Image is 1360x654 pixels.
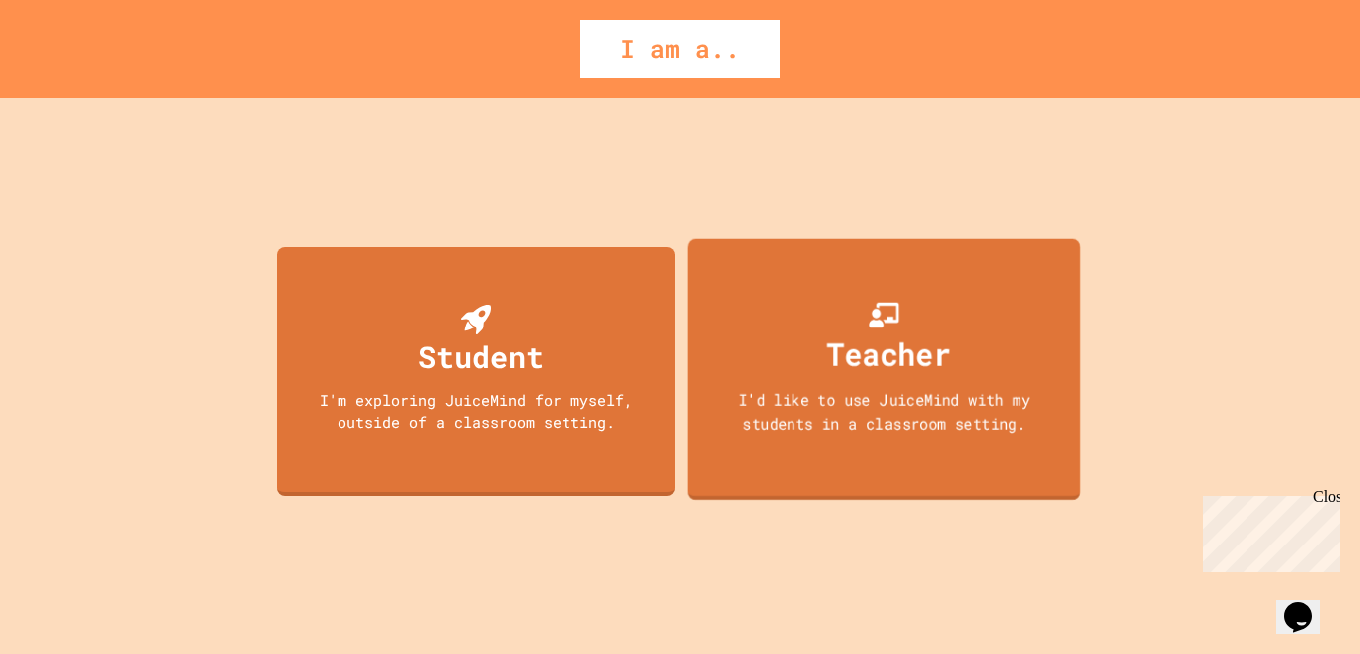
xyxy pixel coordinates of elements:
[1276,574,1340,634] iframe: chat widget
[580,20,780,78] div: I am a..
[827,330,951,377] div: Teacher
[297,389,655,434] div: I'm exploring JuiceMind for myself, outside of a classroom setting.
[8,8,137,126] div: Chat with us now!Close
[707,387,1060,434] div: I'd like to use JuiceMind with my students in a classroom setting.
[418,334,544,379] div: Student
[1195,488,1340,572] iframe: chat widget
